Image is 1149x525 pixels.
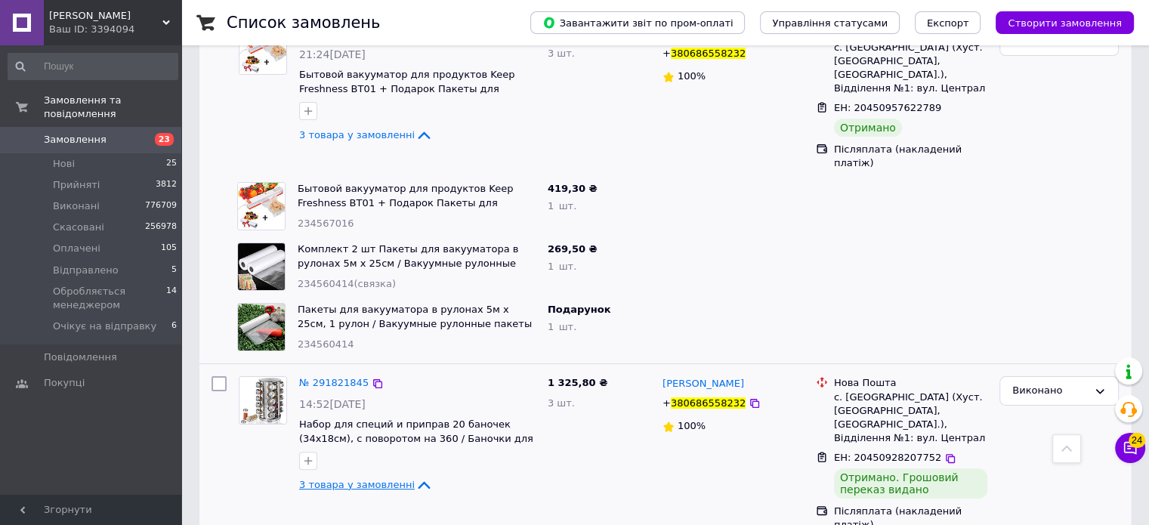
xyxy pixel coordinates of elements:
[145,199,177,213] span: 776709
[53,264,119,277] span: Відправлено
[53,285,166,312] span: Обробляється менеджером
[299,479,433,490] a: 3 товара у замовленні
[53,320,156,333] span: Очікує на відправку
[49,23,181,36] div: Ваш ID: 3394094
[663,377,744,391] a: [PERSON_NAME]
[298,338,354,350] span: 234560414
[298,278,396,289] span: 234560414(связка)
[671,48,746,59] span: 380686558232
[239,377,286,424] img: Фото товару
[49,9,162,23] span: HUGO
[548,377,607,388] span: 1 325,80 ₴
[44,351,117,364] span: Повідомлення
[834,376,987,390] div: Нова Пошта
[299,48,366,60] span: 21:24[DATE]
[663,378,744,389] span: [PERSON_NAME]
[834,41,987,96] div: с. [GEOGRAPHIC_DATA] (Хуст.[GEOGRAPHIC_DATA],[GEOGRAPHIC_DATA].), Відділення №1: вул. Централ
[145,221,177,234] span: 256978
[548,183,598,194] span: 419,30 ₴
[548,261,576,272] span: 1 шт.
[238,304,285,351] img: Фото товару
[548,48,575,59] span: 3 шт.
[760,11,900,34] button: Управління статусами
[299,69,514,108] a: Бытовой вакууматор для продуктов Keep Freshness BT01 + Подарок Пакеты для вакууматора в рулоне 5м...
[53,199,100,213] span: Виконані
[981,17,1134,28] a: Створити замовлення
[299,479,415,490] span: 3 товара у замовленні
[298,304,532,343] a: Пакеты для вакууматора в рулонах 5м х 25см, 1 рулон / Вакуумные рулонные пакеты для хранения еды
[171,320,177,333] span: 6
[239,27,286,74] img: Фото товару
[678,70,706,82] span: 100%
[166,285,177,312] span: 14
[548,243,598,255] span: 269,50 ₴
[44,133,107,147] span: Замовлення
[53,178,100,192] span: Прийняті
[156,178,177,192] span: 3812
[239,376,287,425] a: Фото товару
[155,133,174,146] span: 23
[298,183,513,222] a: Бытовой вакууматор для продуктов Keep Freshness BT01 + Подарок Пакеты для вакууматора в рулоне 5м...
[238,183,285,230] img: Фото товару
[53,242,100,255] span: Оплачені
[1115,433,1145,463] button: Чат з покупцем24
[298,243,518,283] a: Комплект 2 шт Пакеты для вакууматора в рулонах 5м х 25см / Вакуумные рулонные пакеты для хранения...
[161,242,177,255] span: 105
[239,26,287,75] a: Фото товару
[8,53,178,80] input: Пошук
[671,397,746,409] span: 380686558232
[548,321,576,332] span: 1 шт.
[299,377,369,388] a: № 291821845
[298,218,354,229] span: 234567016
[996,11,1134,34] button: Створити замовлення
[548,304,611,315] span: Подарунок
[1012,383,1088,399] div: Виконано
[834,102,941,113] span: ЕН: 20450957622789
[53,157,75,171] span: Нові
[227,14,380,32] h1: Список замовлень
[915,11,981,34] button: Експорт
[834,391,987,446] div: с. [GEOGRAPHIC_DATA] (Хуст.[GEOGRAPHIC_DATA],[GEOGRAPHIC_DATA].), Відділення №1: вул. Централ
[44,94,181,121] span: Замовлення та повідомлення
[834,468,987,499] div: Отримано. Грошовий переказ видано
[44,376,85,390] span: Покупці
[548,397,575,409] span: 3 шт.
[548,200,576,212] span: 1 шт.
[1129,433,1145,448] span: 24
[834,143,987,170] div: Післяплата (накладений платіж)
[1008,17,1122,29] span: Створити замовлення
[171,264,177,277] span: 5
[53,221,104,234] span: Скасовані
[299,129,415,141] span: 3 товара у замовленні
[238,243,285,290] img: Фото товару
[542,16,733,29] span: Завантажити звіт по пром-оплаті
[772,17,888,29] span: Управління статусами
[299,129,433,141] a: 3 товара у замовленні
[927,17,969,29] span: Експорт
[299,418,533,458] a: Набор для специй и приправ 20 баночек (34х18см), с поворотом на 360 / Баночки для специй / Карусе...
[663,48,671,59] span: +
[530,11,745,34] button: Завантажити звіт по пром-оплаті
[834,452,941,463] span: ЕН: 20450928207752
[663,397,671,409] span: +
[678,420,706,431] span: 100%
[834,119,902,137] div: Отримано
[166,157,177,171] span: 25
[299,398,366,410] span: 14:52[DATE]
